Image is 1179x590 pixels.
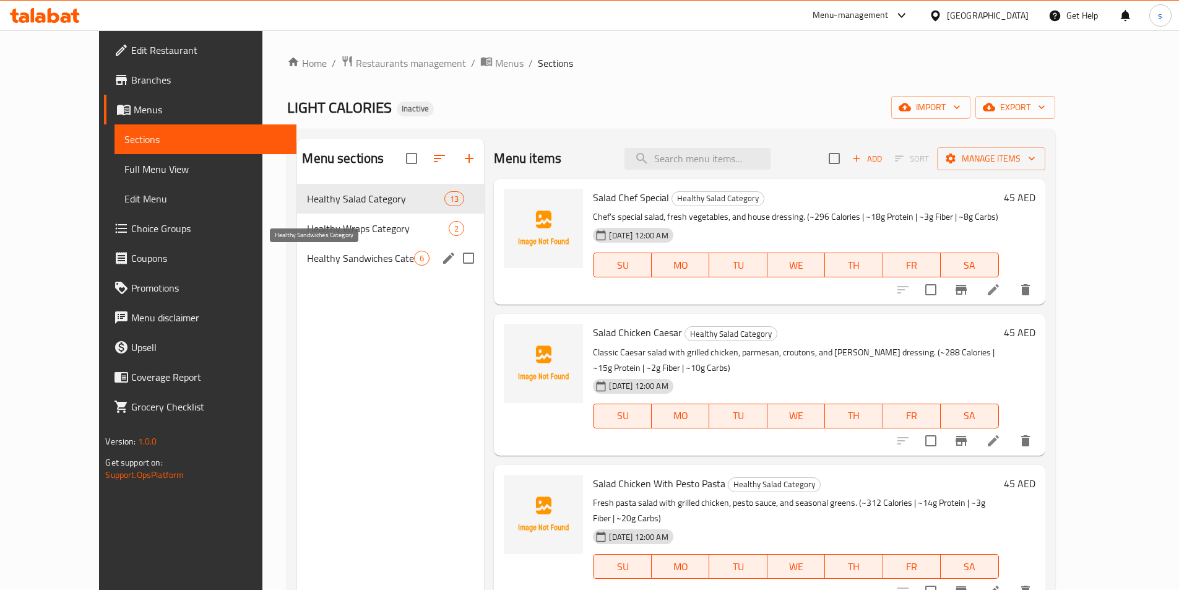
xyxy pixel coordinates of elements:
[652,404,709,428] button: MO
[593,495,998,526] p: Fresh pasta salad with grilled chicken, pesto sauce, and seasonal greens. (~312 Calories | ~14g P...
[1011,275,1040,305] button: delete
[918,277,944,303] span: Select to update
[287,93,392,121] span: LIGHT CALORIES
[124,191,286,206] span: Edit Menu
[138,433,157,449] span: 1.0.0
[104,362,296,392] a: Coverage Report
[131,370,286,384] span: Coverage Report
[538,56,573,71] span: Sections
[1011,426,1040,456] button: delete
[114,154,296,184] a: Full Menu View
[772,407,820,425] span: WE
[1004,189,1035,206] h6: 45 AED
[1004,475,1035,492] h6: 45 AED
[104,214,296,243] a: Choice Groups
[105,454,162,471] span: Get support on:
[1158,9,1162,22] span: s
[975,96,1055,119] button: export
[124,162,286,176] span: Full Menu View
[947,9,1029,22] div: [GEOGRAPHIC_DATA]
[813,8,889,23] div: Menu-management
[494,149,561,168] h2: Menu items
[937,147,1045,170] button: Manage items
[131,310,286,325] span: Menu disclaimer
[728,477,821,492] div: Healthy Salad Category
[685,326,777,341] div: Healthy Salad Category
[941,404,998,428] button: SA
[504,475,583,554] img: Salad Chicken With Pesto Pasta
[341,55,466,71] a: Restaurants management
[657,558,704,576] span: MO
[918,428,944,454] span: Select to update
[821,145,847,171] span: Select section
[593,404,651,428] button: SU
[598,256,646,274] span: SU
[105,467,184,483] a: Support.OpsPlatform
[850,152,884,166] span: Add
[104,273,296,303] a: Promotions
[504,324,583,403] img: Salad Chicken Caesar
[883,404,941,428] button: FR
[593,345,998,376] p: Classic Caesar salad with grilled chicken, parmesan, croutons, and [PERSON_NAME] dressing. (~288 ...
[131,280,286,295] span: Promotions
[495,56,524,71] span: Menus
[444,191,464,206] div: items
[504,189,583,268] img: Salad Chef Special
[767,404,825,428] button: WE
[657,407,704,425] span: MO
[624,148,771,170] input: search
[105,433,136,449] span: Version:
[604,531,673,543] span: [DATE] 12:00 AM
[287,55,1055,71] nav: breadcrumb
[598,407,646,425] span: SU
[1004,324,1035,341] h6: 45 AED
[131,251,286,266] span: Coupons
[104,332,296,362] a: Upsell
[414,251,430,266] div: items
[709,554,767,579] button: TU
[593,188,669,207] span: Salad Chef Special
[847,149,887,168] button: Add
[593,253,651,277] button: SU
[415,253,429,264] span: 6
[131,72,286,87] span: Branches
[883,253,941,277] button: FR
[888,558,936,576] span: FR
[946,558,993,576] span: SA
[946,407,993,425] span: SA
[985,100,1045,115] span: export
[887,149,937,168] span: Select section first
[891,96,970,119] button: import
[134,102,286,117] span: Menus
[593,323,682,342] span: Salad Chicken Caesar
[131,340,286,355] span: Upsell
[941,554,998,579] button: SA
[131,399,286,414] span: Grocery Checklist
[709,253,767,277] button: TU
[941,253,998,277] button: SA
[604,230,673,241] span: [DATE] 12:00 AM
[114,184,296,214] a: Edit Menu
[480,55,524,71] a: Menus
[397,102,434,116] div: Inactive
[356,56,466,71] span: Restaurants management
[332,56,336,71] li: /
[714,558,762,576] span: TU
[888,407,936,425] span: FR
[946,426,976,456] button: Branch-specific-item
[598,558,646,576] span: SU
[104,65,296,95] a: Branches
[297,179,484,278] nav: Menu sections
[449,223,464,235] span: 2
[709,404,767,428] button: TU
[297,243,484,273] div: Healthy Sandwiches Category6edit
[672,191,764,206] div: Healthy Salad Category
[714,256,762,274] span: TU
[657,256,704,274] span: MO
[104,95,296,124] a: Menus
[830,558,878,576] span: TH
[307,191,444,206] span: Healthy Salad Category
[454,144,484,173] button: Add section
[425,144,454,173] span: Sort sections
[847,149,887,168] span: Add item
